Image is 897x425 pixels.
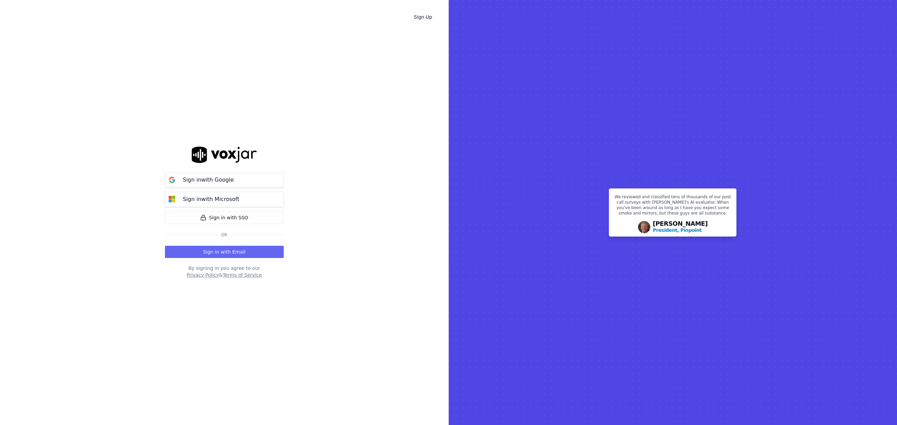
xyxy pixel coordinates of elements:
img: google Sign in button [165,173,179,187]
p: Sign in with Microsoft [183,195,239,203]
a: Sign in with SSO [165,211,284,224]
img: Avatar [638,221,650,233]
button: Sign inwith Microsoft [165,192,284,207]
a: Sign Up [408,11,437,23]
p: We reviewed and classified tens of thousands of our post call surveys with [PERSON_NAME]'s AI eva... [613,194,732,219]
img: microsoft Sign in button [165,192,179,206]
button: Privacy Policy [187,272,219,278]
button: Sign inwith Google [165,172,284,188]
img: logo [192,147,257,163]
button: Terms of Service [223,272,262,278]
p: President, Pinpoint [653,227,702,234]
div: By signing in you agree to our & [165,265,284,278]
p: Sign in with Google [183,176,234,184]
div: [PERSON_NAME] [653,221,708,234]
span: Or [219,232,230,238]
button: Sign in with Email [165,246,284,258]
